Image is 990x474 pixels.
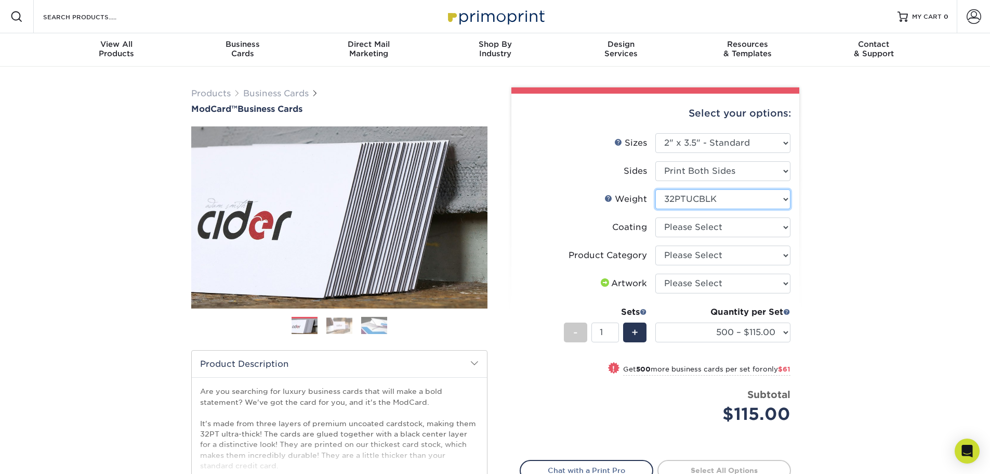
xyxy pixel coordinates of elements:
[778,365,790,373] span: $61
[631,325,638,340] span: +
[306,40,432,58] div: Marketing
[432,40,558,49] span: Shop By
[443,5,547,28] img: Primoprint
[42,10,143,23] input: SEARCH PRODUCTS.....
[243,88,309,98] a: Business Cards
[623,365,790,376] small: Get more business cards per set for
[558,40,684,58] div: Services
[604,193,647,206] div: Weight
[292,313,318,339] img: Business Cards 01
[763,365,790,373] span: only
[636,365,651,373] strong: 500
[624,165,647,177] div: Sides
[558,33,684,67] a: DesignServices
[191,104,487,114] a: ModCard™Business Cards
[54,40,180,58] div: Products
[191,104,487,114] h1: Business Cards
[192,351,487,377] h2: Product Description
[306,33,432,67] a: Direct MailMarketing
[54,33,180,67] a: View AllProducts
[811,40,937,58] div: & Support
[747,389,790,400] strong: Subtotal
[306,40,432,49] span: Direct Mail
[432,40,558,58] div: Industry
[684,40,811,49] span: Resources
[54,40,180,49] span: View All
[684,40,811,58] div: & Templates
[912,12,942,21] span: MY CART
[569,249,647,262] div: Product Category
[955,439,980,464] div: Open Intercom Messenger
[655,306,790,318] div: Quantity per Set
[520,94,791,133] div: Select your options:
[191,69,487,366] img: ModCard™ 01
[179,40,306,58] div: Cards
[663,402,790,427] div: $115.00
[944,13,948,20] span: 0
[573,325,578,340] span: -
[612,363,615,374] span: !
[599,277,647,290] div: Artwork
[432,33,558,67] a: Shop ByIndustry
[684,33,811,67] a: Resources& Templates
[326,317,352,334] img: Business Cards 02
[564,306,647,318] div: Sets
[612,221,647,234] div: Coating
[191,104,237,114] span: ModCard™
[811,40,937,49] span: Contact
[614,137,647,149] div: Sizes
[191,88,231,98] a: Products
[811,33,937,67] a: Contact& Support
[179,40,306,49] span: Business
[179,33,306,67] a: BusinessCards
[558,40,684,49] span: Design
[361,316,387,335] img: Business Cards 03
